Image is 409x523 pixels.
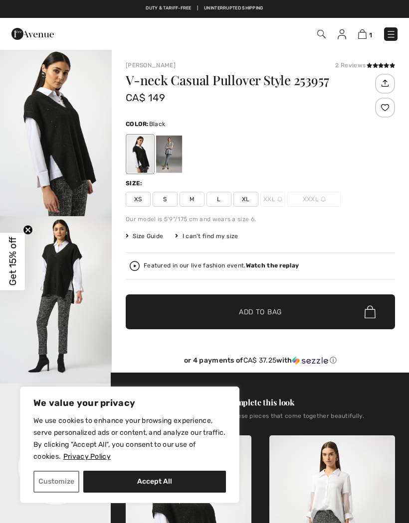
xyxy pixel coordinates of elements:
[233,192,258,207] span: XL
[33,471,79,493] button: Customize
[7,237,18,286] span: Get 15% off
[175,232,238,241] div: I can't find my size
[243,356,277,365] span: CA$ 37.25
[377,75,393,92] img: Share
[20,387,239,503] div: We value your privacy
[126,356,395,369] div: or 4 payments ofCA$ 37.25withSezzle Click to learn more about Sezzle
[292,356,328,365] img: Sezzle
[126,192,151,207] span: XS
[365,305,376,318] img: Bag.svg
[149,121,166,128] span: Black
[33,415,226,463] p: We use cookies to enhance your browsing experience, serve personalized ads or content, and analyz...
[130,261,140,271] img: Watch the replay
[126,121,149,128] span: Color:
[358,29,367,39] img: Shopping Bag
[127,135,153,173] div: Black
[126,62,176,69] a: [PERSON_NAME]
[153,192,178,207] span: S
[11,28,54,38] a: 1ère Avenue
[126,412,395,427] div: Our stylists have chosen these pieces that come together beautifully.
[239,307,282,317] span: Add to Bag
[33,397,226,409] p: We value your privacy
[126,356,395,365] div: or 4 payments of with
[144,262,299,269] div: Featured in our live fashion event.
[63,452,111,461] a: Privacy Policy
[126,179,145,188] div: Size:
[317,30,326,38] img: Search
[386,29,396,39] img: Menu
[358,28,372,40] a: 1
[23,225,33,235] button: Close teaser
[126,215,395,224] div: Our model is 5'9"/175 cm and wears a size 6.
[369,31,372,39] span: 1
[335,61,395,70] div: 2 Reviews
[126,294,395,329] button: Add to Bag
[126,232,163,241] span: Size Guide
[246,262,299,269] strong: Watch the replay
[206,192,231,207] span: L
[321,197,326,202] img: ring-m.svg
[156,135,182,173] div: Grey 163
[11,24,54,44] img: 1ère Avenue
[180,192,204,207] span: M
[277,197,282,202] img: ring-m.svg
[338,29,346,39] img: My Info
[126,92,165,104] span: CA$ 149
[83,471,226,493] button: Accept All
[260,192,285,207] span: XXL
[287,192,341,207] span: XXXL
[126,74,373,87] h1: V-neck Casual Pullover Style 253957
[126,396,395,408] div: Complete this look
